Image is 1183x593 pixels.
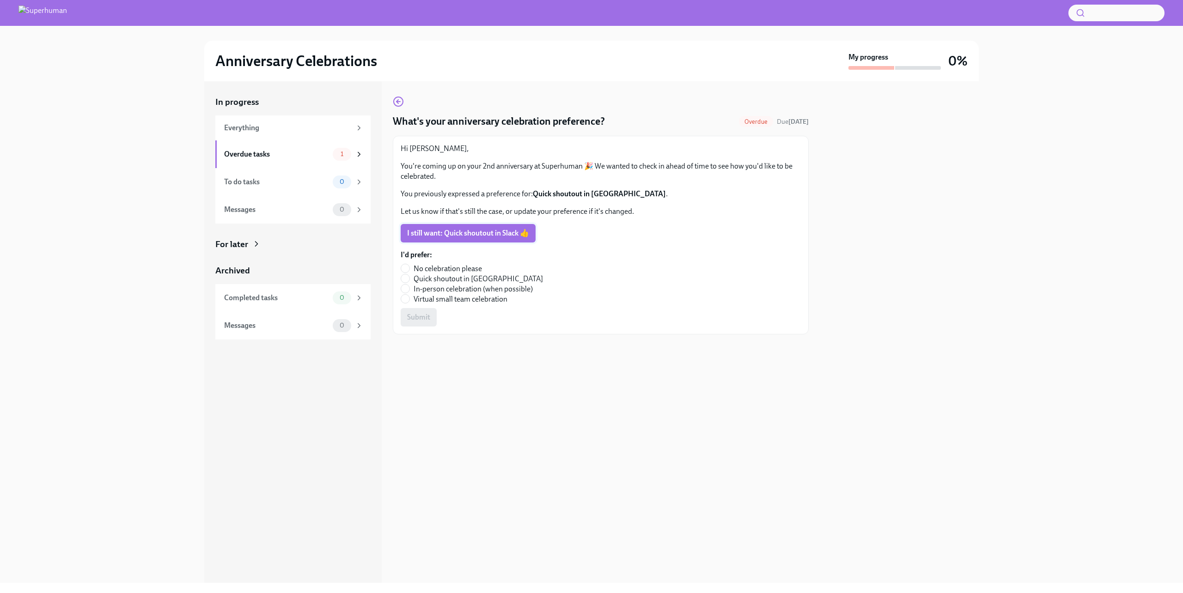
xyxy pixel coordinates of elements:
h4: What's your anniversary celebration preference? [393,115,605,128]
span: 0 [334,206,350,213]
span: September 24th, 2025 07:00 [777,117,809,126]
a: For later [215,238,371,250]
h3: 0% [948,53,968,69]
span: No celebration please [414,264,482,274]
span: 1 [335,151,349,157]
strong: [DATE] [788,118,809,126]
a: Messages0 [215,312,371,339]
button: I still want: Quick shoutout in Slack 👍 [401,224,536,242]
span: Due [777,118,809,126]
div: Overdue tasks [224,149,329,159]
span: Overdue [739,118,773,125]
p: Let us know if that's still the case, or update your preference if it's changed. [401,206,801,217]
p: Hi [PERSON_NAME], [401,144,801,154]
span: Quick shoutout in [GEOGRAPHIC_DATA] [414,274,543,284]
label: I'd prefer: [401,250,550,260]
a: Completed tasks0 [215,284,371,312]
a: In progress [215,96,371,108]
div: For later [215,238,248,250]
div: Completed tasks [224,293,329,303]
img: Superhuman [18,6,67,20]
div: Messages [224,321,329,331]
p: You previously expressed a preference for: . [401,189,801,199]
div: Messages [224,205,329,215]
span: In-person celebration (when possible) [414,284,533,294]
span: 0 [334,322,350,329]
span: I still want: Quick shoutout in Slack 👍 [407,229,529,238]
a: To do tasks0 [215,168,371,196]
span: 0 [334,178,350,185]
p: You're coming up on your 2nd anniversary at Superhuman 🎉 We wanted to check in ahead of time to s... [401,161,801,182]
a: Archived [215,265,371,277]
div: Everything [224,123,351,133]
a: Overdue tasks1 [215,140,371,168]
span: Virtual small team celebration [414,294,507,304]
div: To do tasks [224,177,329,187]
strong: My progress [848,52,888,62]
a: Messages0 [215,196,371,224]
strong: Quick shoutout in [GEOGRAPHIC_DATA] [533,189,666,198]
span: 0 [334,294,350,301]
a: Everything [215,115,371,140]
h2: Anniversary Celebrations [215,52,377,70]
